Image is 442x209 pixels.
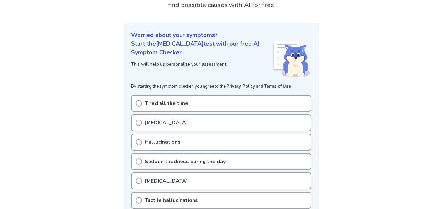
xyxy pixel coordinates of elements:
[145,119,188,127] p: [MEDICAL_DATA]
[131,39,272,57] p: Start the [MEDICAL_DATA] test with our free AI Symptom Checker.
[272,41,310,77] img: Shiba
[131,61,272,68] p: This will help us personalize your assessment.
[145,138,181,146] p: Hallucinations
[227,83,255,89] a: Privacy Policy
[131,83,311,90] p: By starting the symptom checker, you agree to the and
[131,31,311,39] p: Worried about your symptoms?
[145,177,188,185] p: [MEDICAL_DATA]
[264,83,291,89] a: Terms of Use
[145,196,198,204] p: Tactile hallucinations
[145,158,226,165] p: Sudden tiredness during the day
[145,99,188,107] p: Tired all the time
